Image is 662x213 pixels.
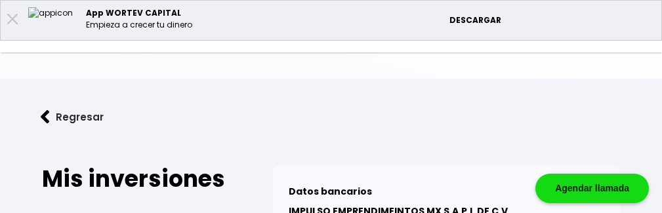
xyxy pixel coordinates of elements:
p: App WORTEV CAPITAL [86,7,192,19]
a: flecha izquierdaRegresar [21,100,641,134]
img: appicon [28,7,73,33]
div: Agendar llamada [535,174,649,203]
img: flecha izquierda [41,110,50,124]
p: DESCARGAR [449,14,655,26]
b: Datos bancarios [289,185,372,198]
h2: Mis inversiones [42,166,273,192]
p: Empieza a crecer tu dinero [86,19,192,31]
button: Regresar [21,100,123,134]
